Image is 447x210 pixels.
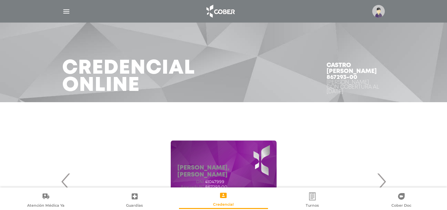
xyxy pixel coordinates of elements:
[327,62,385,80] h4: Castro [PERSON_NAME] 867293-00
[179,191,268,208] a: Credencial
[306,203,319,209] span: Turnos
[62,7,70,16] img: Cober_menu-lines-white.svg
[1,192,90,209] a: Atención Médica Ya
[391,203,411,209] span: Cober Doc
[357,192,446,209] a: Cober Doc
[177,165,270,179] h5: [PERSON_NAME], [PERSON_NAME]
[60,164,72,199] span: Previous
[372,5,385,18] img: profile-placeholder.svg
[27,203,65,209] span: Atención Médica Ya
[177,185,204,189] span: Asociado N°
[177,179,204,184] span: DNI
[90,192,179,209] a: Guardias
[62,60,195,94] h3: Credencial Online
[205,185,227,189] span: 867293-00
[268,192,357,209] a: Turnos
[205,179,224,184] span: 41047999
[126,203,143,209] span: Guardias
[213,202,234,208] span: Credencial
[375,164,388,199] span: Next
[327,80,385,94] div: [PERSON_NAME] Con Cobertura al [DATE]
[203,3,238,19] img: logo_cober_home-white.png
